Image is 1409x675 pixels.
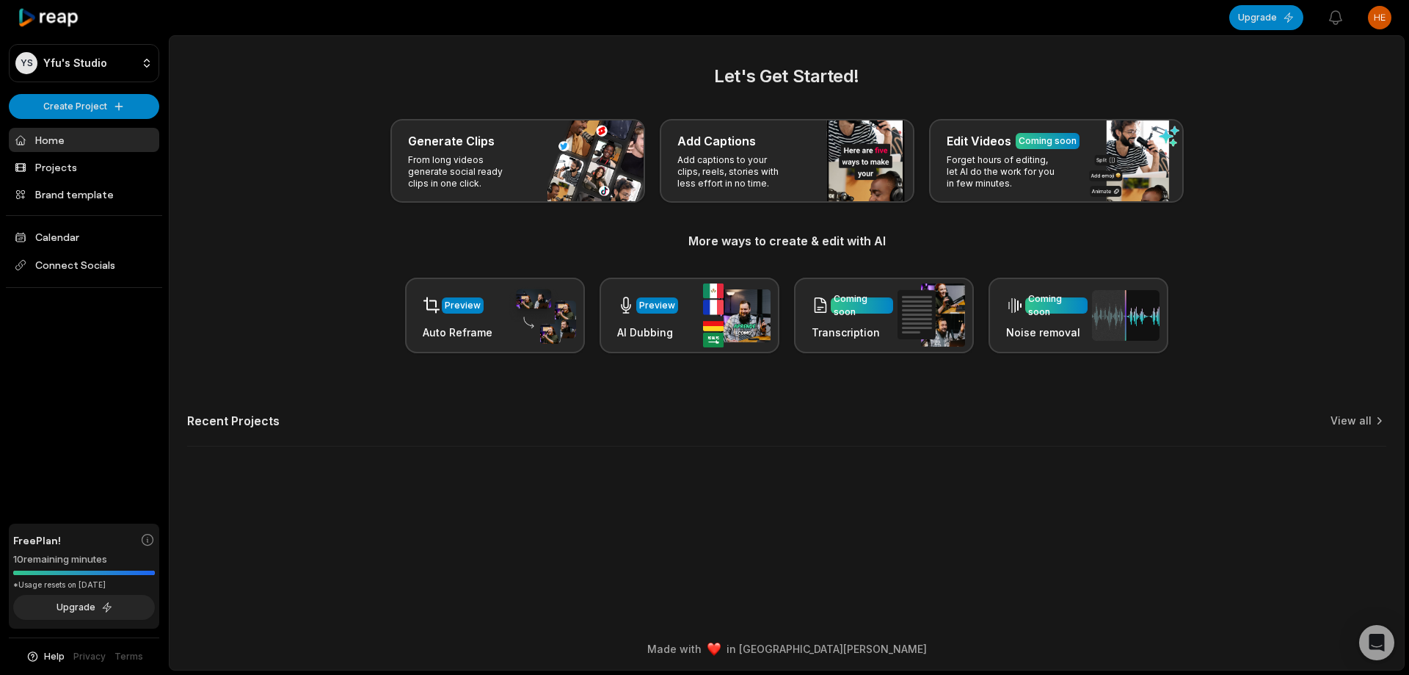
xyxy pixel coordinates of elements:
[1330,414,1372,428] a: View all
[947,132,1011,150] h3: Edit Videos
[677,154,791,189] p: Add captions to your clips, reels, stories with less effort in no time.
[15,52,37,74] div: YS
[43,57,107,70] p: Yfu's Studio
[26,650,65,663] button: Help
[73,650,106,663] a: Privacy
[9,252,159,278] span: Connect Socials
[408,154,522,189] p: From long videos generate social ready clips in one click.
[707,643,721,656] img: heart emoji
[408,132,495,150] h3: Generate Clips
[9,182,159,206] a: Brand template
[703,284,771,347] img: ai_dubbing.png
[617,325,678,340] h3: AI Dubbing
[1229,5,1303,30] button: Upgrade
[114,650,143,663] a: Terms
[639,299,675,312] div: Preview
[187,232,1386,250] h3: More ways to create & edit with AI
[509,287,576,344] img: auto_reframe.png
[183,641,1391,657] div: Made with in [GEOGRAPHIC_DATA][PERSON_NAME]
[812,325,893,340] h3: Transcription
[9,94,159,119] button: Create Project
[9,128,159,152] a: Home
[445,299,481,312] div: Preview
[423,325,492,340] h3: Auto Reframe
[898,284,965,347] img: transcription.png
[1019,134,1077,148] div: Coming soon
[834,292,890,319] div: Coming soon
[9,155,159,179] a: Projects
[13,533,61,548] span: Free Plan!
[44,650,65,663] span: Help
[187,63,1386,90] h2: Let's Get Started!
[1359,625,1394,660] div: Open Intercom Messenger
[13,552,155,567] div: 10 remaining minutes
[1006,325,1088,340] h3: Noise removal
[677,132,756,150] h3: Add Captions
[947,154,1060,189] p: Forget hours of editing, let AI do the work for you in few minutes.
[13,595,155,620] button: Upgrade
[1092,290,1159,341] img: noise_removal.png
[13,580,155,591] div: *Usage resets on [DATE]
[187,414,280,428] h2: Recent Projects
[1028,292,1085,319] div: Coming soon
[9,225,159,249] a: Calendar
